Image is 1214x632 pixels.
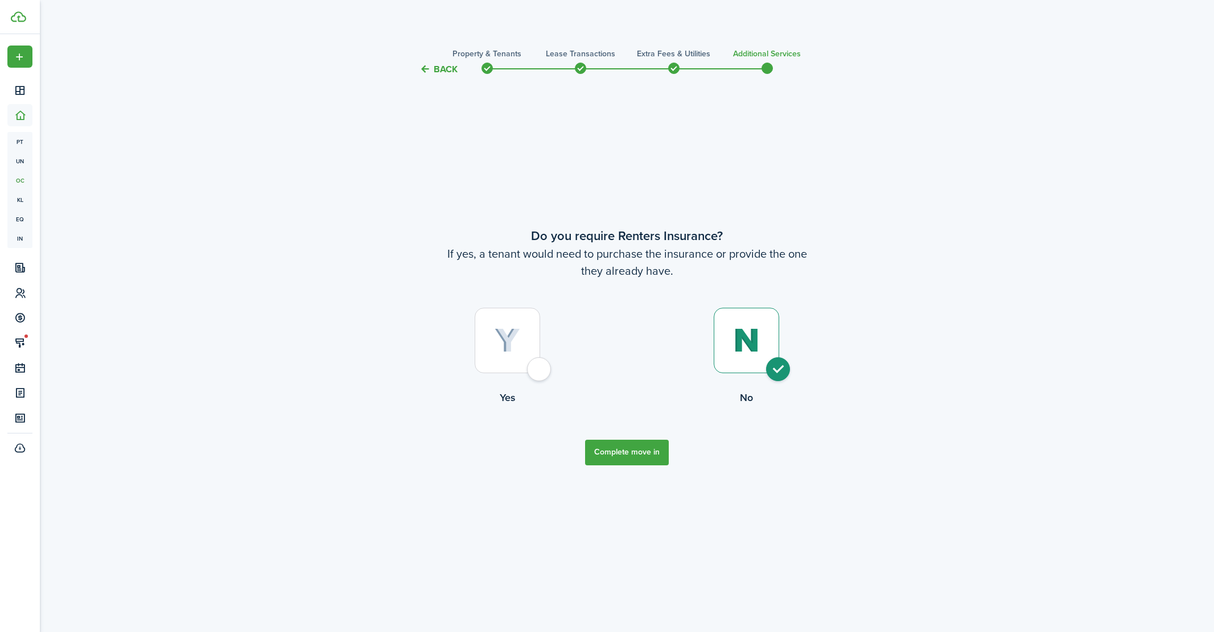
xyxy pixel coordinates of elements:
[637,48,710,60] h3: Extra fees & Utilities
[733,48,801,60] h3: Additional Services
[7,46,32,68] button: Open menu
[7,190,32,209] a: kl
[11,11,26,22] img: TenantCloud
[495,328,520,353] img: Yes
[7,151,32,171] a: un
[388,226,866,245] wizard-step-header-title: Do you require Renters Insurance?
[452,48,521,60] h3: Property & Tenants
[627,390,866,405] control-radio-card-title: No
[7,209,32,229] a: eq
[419,63,458,75] button: Back
[388,390,627,405] control-radio-card-title: Yes
[546,48,615,60] h3: Lease Transactions
[388,245,866,279] wizard-step-header-description: If yes, a tenant would need to purchase the insurance or provide the one they already have.
[733,328,760,353] img: No (selected)
[7,132,32,151] a: pt
[7,171,32,190] a: oc
[7,229,32,248] a: in
[585,440,669,465] button: Complete move in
